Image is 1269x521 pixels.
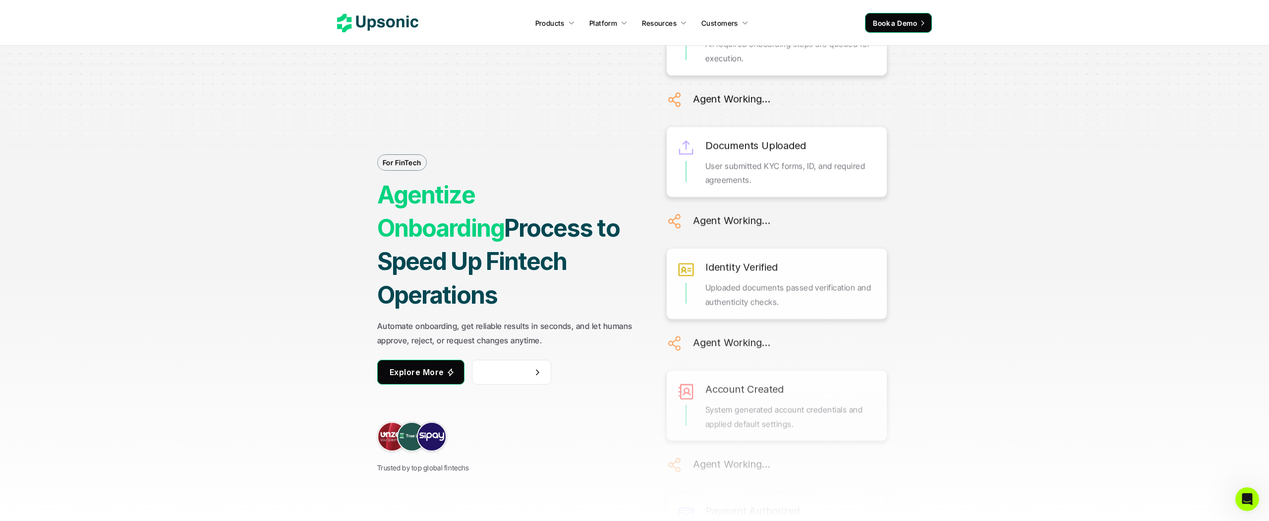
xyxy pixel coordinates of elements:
[705,159,877,188] p: User submitted KYC forms, ID, and required agreements.
[529,14,581,32] a: Products
[705,137,806,154] h6: Documents Uploaded
[390,367,444,377] span: Explore More
[377,321,634,345] strong: Automate onboarding, get reliable results in seconds, and let humans approve, reject, or request ...
[377,180,504,243] strong: Agentize Onboarding
[705,37,877,65] p: All required onboarding steps are queued for execution.
[705,381,784,397] h6: Account Created
[377,461,469,474] p: Trusted by top global fintechs
[705,280,877,309] p: Uploaded documents passed verification and authenticity checks.
[693,334,770,351] h6: Agent Working...
[589,18,617,28] p: Platform
[693,212,770,229] h6: Agent Working...
[705,259,778,275] h6: Identity Verified
[377,360,464,385] a: Explore More
[472,360,551,385] a: Book Demo
[383,157,421,168] p: For FinTech
[484,367,531,377] span: Book Demo
[642,18,677,28] p: Resources
[535,18,565,28] p: Products
[705,402,877,431] p: System generated account credentials and applied default settings.
[377,213,624,309] strong: Process to Speed Up Fintech Operations
[701,18,738,28] p: Customers
[693,456,770,472] h6: Agent Working...
[873,19,917,27] span: Book a Demo
[1235,487,1259,511] iframe: Intercom live chat
[705,502,799,519] h6: Payment Authorized
[693,90,770,107] h6: Agent Working...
